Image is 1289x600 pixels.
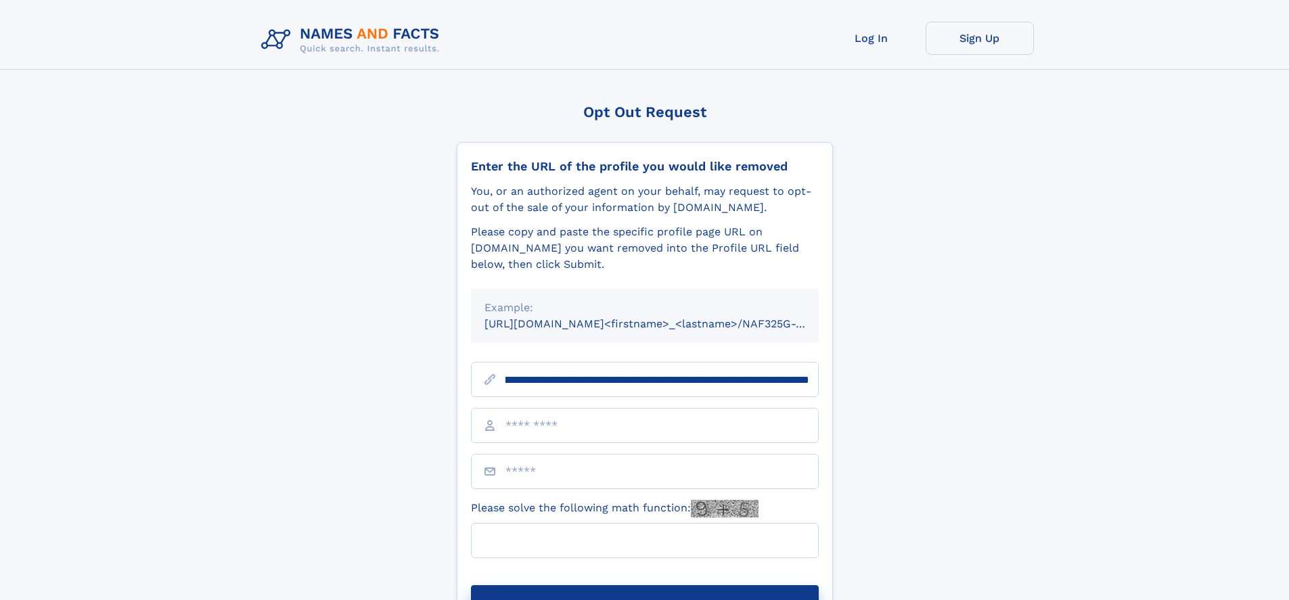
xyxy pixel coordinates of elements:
[926,22,1034,55] a: Sign Up
[817,22,926,55] a: Log In
[484,317,844,330] small: [URL][DOMAIN_NAME]<firstname>_<lastname>/NAF325G-xxxxxxxx
[256,22,451,58] img: Logo Names and Facts
[457,103,833,120] div: Opt Out Request
[471,159,819,174] div: Enter the URL of the profile you would like removed
[484,300,805,316] div: Example:
[471,500,759,517] label: Please solve the following math function:
[471,224,819,273] div: Please copy and paste the specific profile page URL on [DOMAIN_NAME] you want removed into the Pr...
[471,183,819,216] div: You, or an authorized agent on your behalf, may request to opt-out of the sale of your informatio...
